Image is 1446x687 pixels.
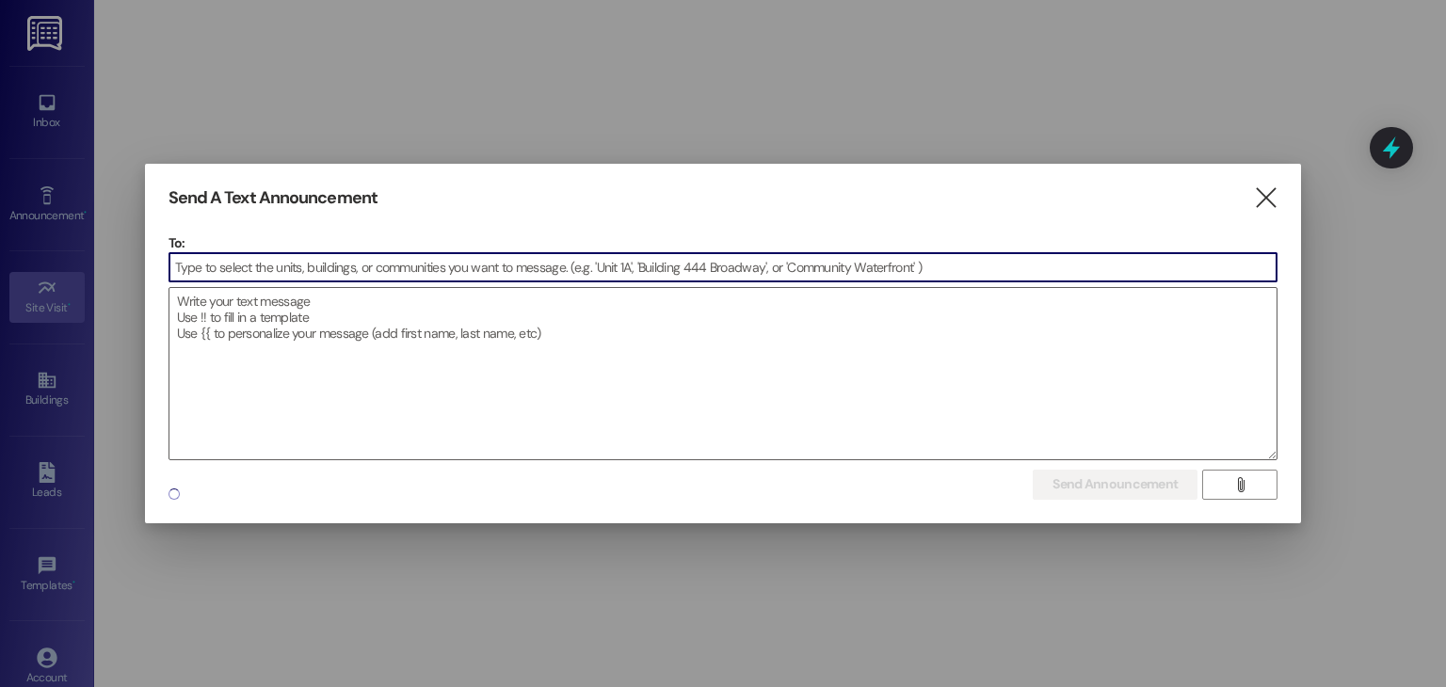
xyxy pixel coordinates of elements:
[1253,188,1278,208] i: 
[169,233,1278,252] p: To:
[1233,477,1247,492] i: 
[1052,474,1178,494] span: Send Announcement
[169,187,378,209] h3: Send A Text Announcement
[169,253,1277,281] input: Type to select the units, buildings, or communities you want to message. (e.g. 'Unit 1A', 'Buildi...
[1033,470,1197,500] button: Send Announcement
